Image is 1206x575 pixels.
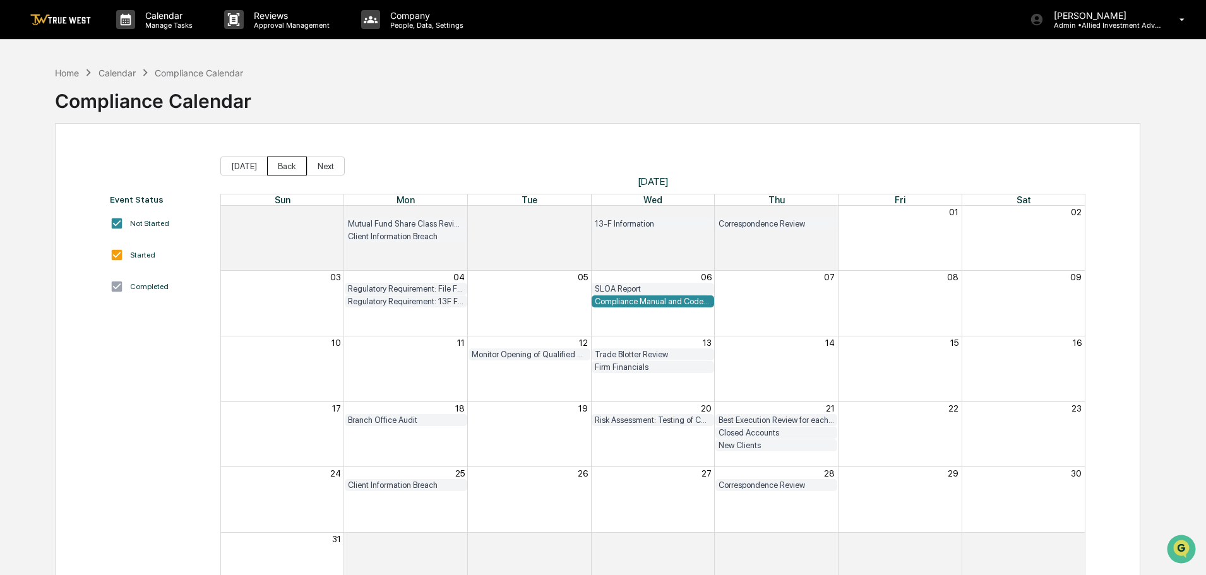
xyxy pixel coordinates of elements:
[1071,207,1082,217] button: 02
[332,534,341,544] button: 31
[595,297,711,306] div: Compliance Manual and Code of Ethics Attestation 2025
[719,415,835,425] div: Best Execution Review for each Custodian
[244,10,336,21] p: Reviews
[1017,194,1031,205] span: Sat
[454,207,465,217] button: 28
[824,272,835,282] button: 07
[57,109,174,119] div: We're available if you need us!
[126,313,153,323] span: Pylon
[330,272,341,282] button: 03
[948,403,958,413] button: 22
[331,338,341,348] button: 10
[110,194,208,205] div: Event Status
[1072,403,1082,413] button: 23
[39,206,102,216] span: [PERSON_NAME]
[702,468,712,478] button: 27
[8,253,87,276] a: 🖐️Preclearance
[331,207,341,217] button: 27
[155,68,243,78] div: Compliance Calendar
[826,403,835,413] button: 21
[578,403,588,413] button: 19
[348,297,464,306] div: Regulatory Requirement: 13F Filings DUE
[380,10,470,21] p: Company
[13,27,230,47] p: How can we help?
[577,534,588,544] button: 02
[130,282,169,291] div: Completed
[99,68,136,78] div: Calendar
[895,194,905,205] span: Fri
[13,283,23,293] div: 🔎
[348,480,464,490] div: Client Information Breach
[13,160,33,180] img: Tammy Steffen
[89,312,153,323] a: Powered byPylon
[135,21,199,30] p: Manage Tasks
[332,403,341,413] button: 17
[1070,272,1082,282] button: 09
[703,338,712,348] button: 13
[457,338,465,348] button: 11
[701,403,712,413] button: 20
[472,350,588,359] div: Monitor Opening of Qualified Accounts
[13,97,35,119] img: 1746055101610-c473b297-6a78-478c-a979-82029cc54cd1
[8,277,85,300] a: 🔎Data Lookup
[348,219,464,228] div: Mutual Fund Share Class Review
[768,194,785,205] span: Thu
[87,253,162,276] a: 🗄️Attestations
[719,480,835,490] div: Correspondence Review
[1166,533,1200,567] iframe: Open customer support
[104,258,157,271] span: Attestations
[220,157,268,175] button: [DATE]
[330,468,341,478] button: 24
[719,428,835,437] div: Closed Accounts
[135,10,199,21] p: Calendar
[578,272,588,282] button: 05
[348,284,464,293] div: Regulatory Requirement: File Form N-PX (Annual 13F Filers only)
[348,415,464,425] div: Branch Office Audit
[947,272,958,282] button: 08
[397,194,415,205] span: Mon
[112,172,138,182] span: [DATE]
[1071,468,1082,478] button: 30
[1071,534,1082,544] button: 06
[275,194,290,205] span: Sun
[55,68,79,78] div: Home
[13,140,85,150] div: Past conversations
[948,468,958,478] button: 29
[244,21,336,30] p: Approval Management
[948,534,958,544] button: 05
[719,441,835,450] div: New Clients
[595,350,711,359] div: Trade Blotter Review
[130,219,169,228] div: Not Started
[701,534,712,544] button: 03
[27,97,49,119] img: 8933085812038_c878075ebb4cc5468115_72.jpg
[595,415,711,425] div: Risk Assessment: Testing of Compliance Program
[307,157,345,175] button: Next
[105,206,109,216] span: •
[215,100,230,116] button: Start new chat
[595,284,711,293] div: SLOA Report
[949,207,958,217] button: 01
[196,138,230,153] button: See all
[455,534,465,544] button: 01
[455,468,465,478] button: 25
[1044,10,1161,21] p: [PERSON_NAME]
[267,157,307,175] button: Back
[825,338,835,348] button: 14
[13,194,33,214] img: Tammy Steffen
[453,272,465,282] button: 04
[824,468,835,478] button: 28
[220,175,1086,187] span: [DATE]
[1073,338,1082,348] button: 16
[577,207,588,217] button: 29
[57,97,207,109] div: Start new chat
[719,219,835,228] div: Correspondence Review
[105,172,109,182] span: •
[522,194,537,205] span: Tue
[823,534,835,544] button: 04
[348,232,464,241] div: Client Information Breach
[595,219,711,228] div: 13-F Information
[950,338,958,348] button: 15
[30,14,91,26] img: logo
